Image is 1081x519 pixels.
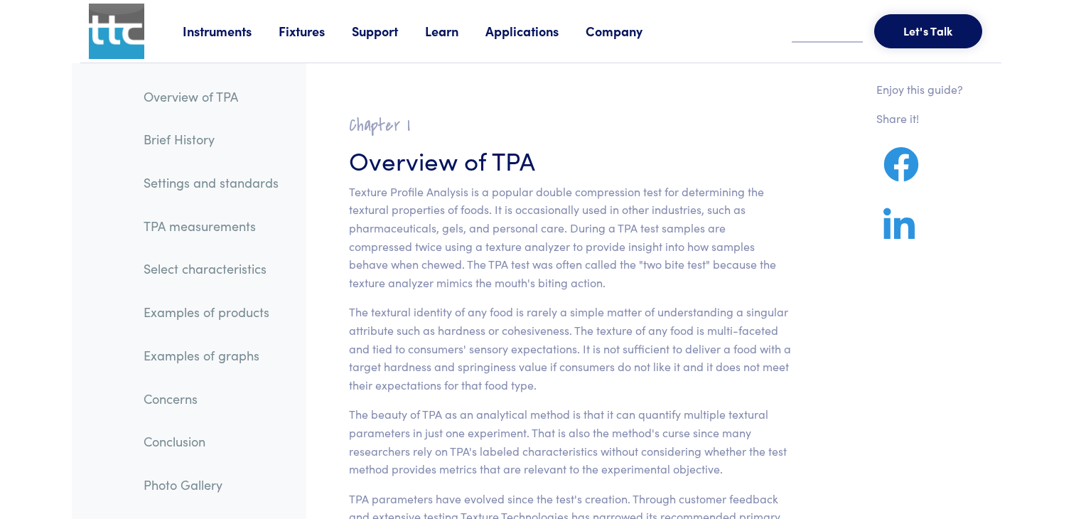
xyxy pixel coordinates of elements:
[874,14,982,48] button: Let's Talk
[132,469,290,501] a: Photo Gallery
[352,22,425,40] a: Support
[485,22,586,40] a: Applications
[349,405,792,478] p: The beauty of TPA as an analytical method is that it can quantify multiple textural parameters in...
[876,225,922,242] a: Share on LinkedIn
[132,80,290,113] a: Overview of TPA
[349,142,792,177] h3: Overview of TPA
[89,4,144,59] img: ttc_logo_1x1_v1.0.png
[876,109,963,128] p: Share it!
[183,22,279,40] a: Instruments
[349,183,792,292] p: Texture Profile Analysis is a popular double compression test for determining the textural proper...
[132,425,290,458] a: Conclusion
[586,22,669,40] a: Company
[132,339,290,372] a: Examples of graphs
[132,123,290,156] a: Brief History
[132,210,290,242] a: TPA measurements
[279,22,352,40] a: Fixtures
[132,382,290,415] a: Concerns
[132,296,290,328] a: Examples of products
[876,80,963,99] p: Enjoy this guide?
[132,252,290,285] a: Select characteristics
[425,22,485,40] a: Learn
[349,114,792,137] h2: Chapter I
[349,303,792,394] p: The textural identity of any food is rarely a simple matter of understanding a singular attribute...
[132,166,290,199] a: Settings and standards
